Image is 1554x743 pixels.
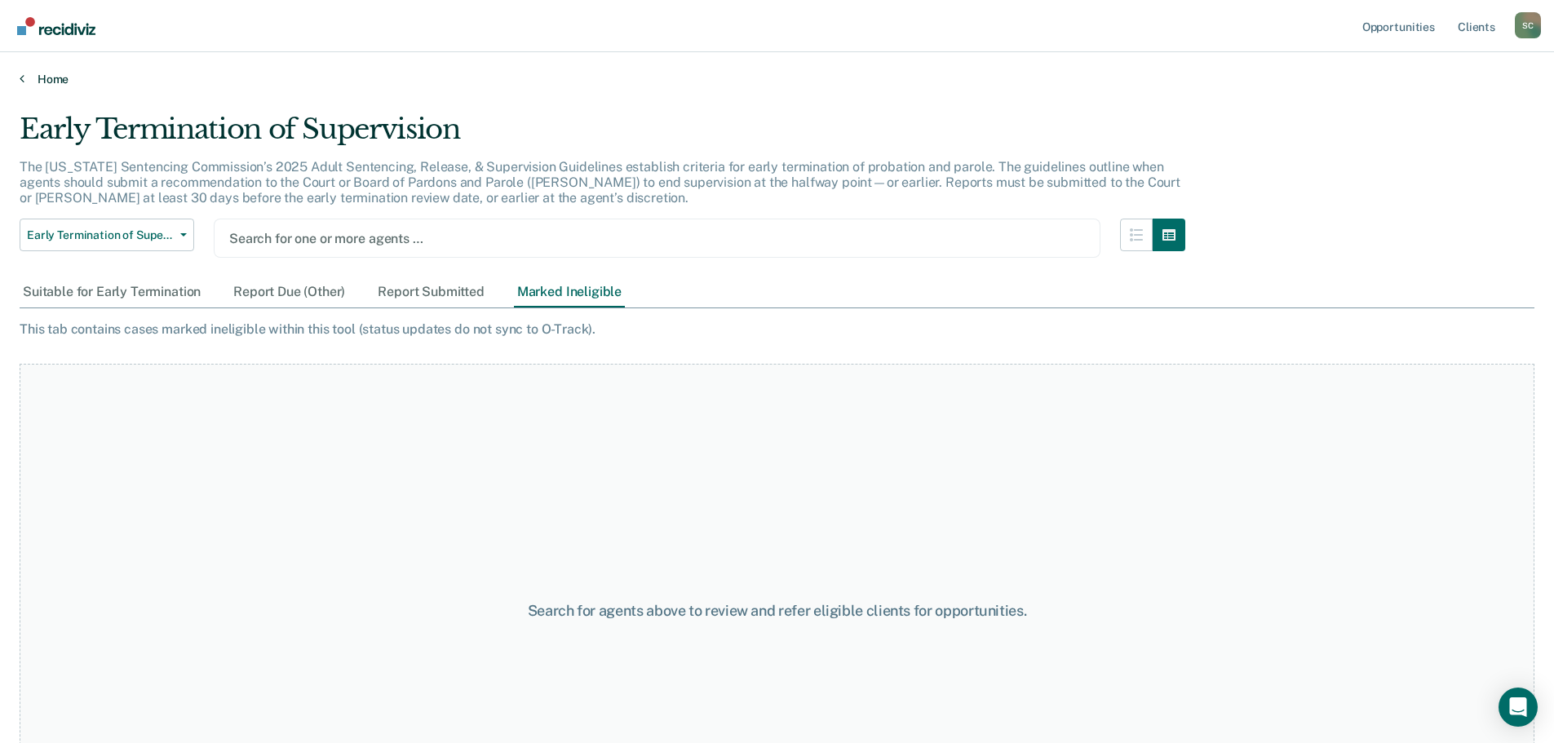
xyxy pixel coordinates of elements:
[20,219,194,251] button: Early Termination of Supervision
[374,277,487,307] div: Report Submitted
[20,72,1534,86] a: Home
[20,321,1534,337] div: This tab contains cases marked ineligible within this tool (status updates do not sync to O-Track).
[1499,688,1538,727] div: Open Intercom Messenger
[230,277,348,307] div: Report Due (Other)
[27,228,174,242] span: Early Termination of Supervision
[20,113,1185,159] div: Early Termination of Supervision
[399,602,1156,620] div: Search for agents above to review and refer eligible clients for opportunities.
[1515,12,1541,38] div: S C
[514,277,625,307] div: Marked Ineligible
[1515,12,1541,38] button: Profile dropdown button
[20,277,204,307] div: Suitable for Early Termination
[17,17,95,35] img: Recidiviz
[20,159,1180,206] p: The [US_STATE] Sentencing Commission’s 2025 Adult Sentencing, Release, & Supervision Guidelines e...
